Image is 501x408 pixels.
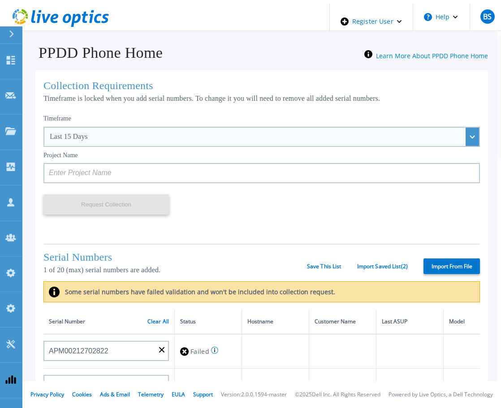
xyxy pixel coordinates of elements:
[100,391,130,398] a: Ads & Email
[43,115,71,122] label: Timeframe
[49,317,169,326] div: Serial Number
[43,341,169,361] input: Enter Serial Number
[147,318,169,325] a: Clear All
[413,4,469,30] button: Help
[43,375,169,395] input: Enter Serial Number
[26,44,163,61] h1: PPDD Phone Home
[175,309,242,334] th: Status
[376,52,488,60] a: Learn More About PPDD Phone Home
[295,392,380,398] li: © 2025 Dell Inc. All Rights Reserved
[423,258,480,274] label: Import From File
[242,309,309,334] th: Hostname
[43,163,480,183] input: Enter Project Name
[138,391,164,398] a: Telemetry
[172,391,185,398] a: EULA
[72,391,92,398] a: Cookies
[60,288,335,296] label: Some serial numbers have failed validation and won't be included into collection request.
[330,4,413,39] div: Register User
[43,94,480,103] p: Timeframe is locked when you add serial numbers. To change it you will need to remove all added s...
[309,309,376,334] th: Customer Name
[30,391,64,398] a: Privacy Policy
[483,13,492,20] span: BS
[43,152,78,159] label: Project Name
[307,263,341,270] a: Save This List
[193,391,213,398] a: Support
[43,266,307,274] p: 1 of 20 (max) serial numbers are added.
[43,194,169,215] button: Request Collection
[43,251,307,263] h1: Serial Numbers
[357,263,408,270] a: Import Saved List ( 2 )
[221,392,287,398] li: Version: 2.0.0.1594-master
[376,309,444,334] th: Last ASUP
[50,133,464,141] div: Last 15 Days
[43,80,480,92] h1: Collection Requirements
[180,343,236,360] div: Failed
[389,392,493,398] li: Powered by Live Optics, a Dell Technology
